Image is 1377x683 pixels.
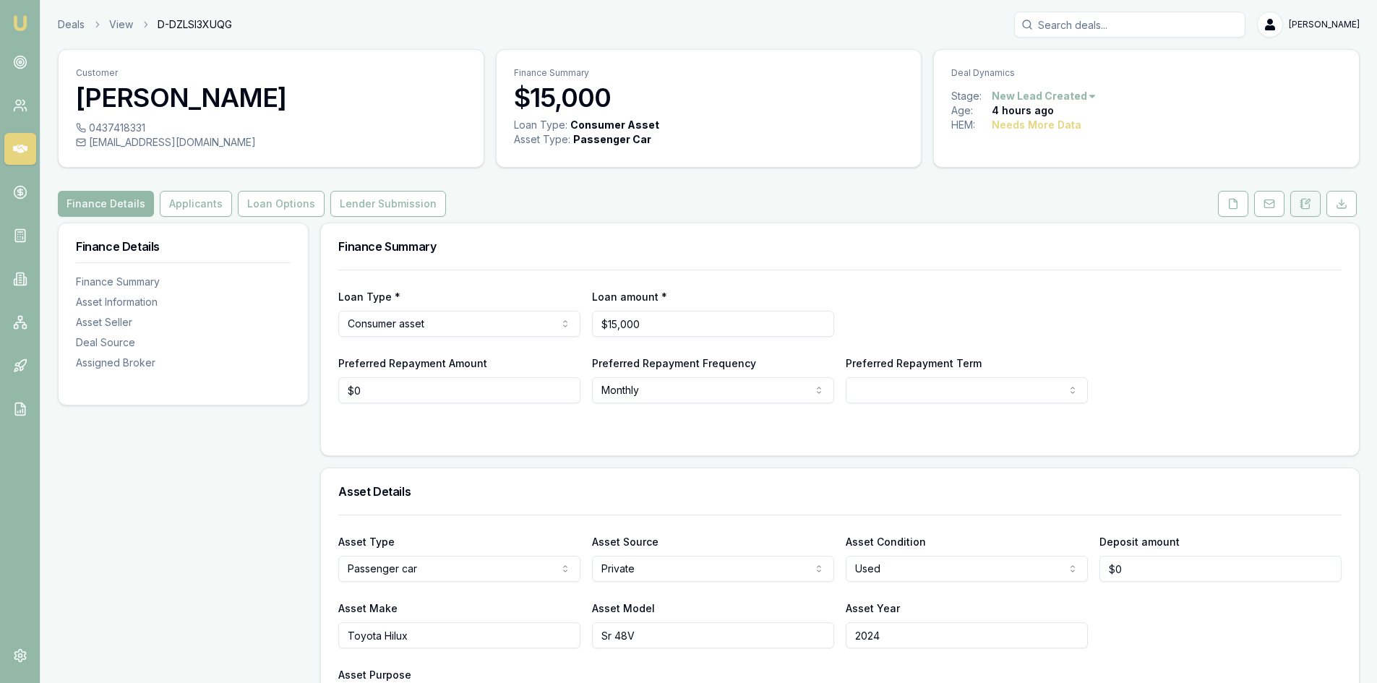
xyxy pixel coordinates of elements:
a: Loan Options [235,191,327,217]
div: Consumer Asset [570,118,659,132]
div: Stage: [951,89,992,103]
label: Asset Condition [846,536,926,548]
label: Asset Type [338,536,395,548]
button: New Lead Created [992,89,1097,103]
div: 4 hours ago [992,103,1054,118]
label: Preferred Repayment Term [846,357,982,369]
nav: breadcrumb [58,17,232,32]
button: Lender Submission [330,191,446,217]
button: Finance Details [58,191,154,217]
p: Deal Dynamics [951,67,1342,79]
h3: [PERSON_NAME] [76,83,466,112]
label: Loan amount * [592,291,667,303]
label: Loan Type * [338,291,400,303]
h3: Asset Details [338,486,1342,497]
label: Asset Model [592,602,655,614]
div: Finance Summary [76,275,291,289]
div: Deal Source [76,335,291,350]
div: Asset Seller [76,315,291,330]
label: Preferred Repayment Frequency [592,357,756,369]
label: Deposit amount [1099,536,1180,548]
a: Finance Details [58,191,157,217]
div: Assigned Broker [76,356,291,370]
div: [EMAIL_ADDRESS][DOMAIN_NAME] [76,135,466,150]
h3: Finance Details [76,241,291,252]
label: Asset Make [338,602,398,614]
label: Asset Source [592,536,659,548]
a: View [109,17,133,32]
label: Asset Purpose [338,669,411,681]
a: Deals [58,17,85,32]
img: emu-icon-u.png [12,14,29,32]
button: Loan Options [238,191,325,217]
div: Loan Type: [514,118,567,132]
input: $ [592,311,834,337]
label: Asset Year [846,602,900,614]
a: Applicants [157,191,235,217]
p: Finance Summary [514,67,904,79]
p: Customer [76,67,466,79]
h3: Finance Summary [338,241,1342,252]
span: [PERSON_NAME] [1289,19,1360,30]
div: 0437418331 [76,121,466,135]
div: Needs More Data [992,118,1081,132]
h3: $15,000 [514,83,904,112]
div: HEM: [951,118,992,132]
label: Preferred Repayment Amount [338,357,487,369]
input: Search deals [1014,12,1245,38]
input: $ [1099,556,1342,582]
a: Lender Submission [327,191,449,217]
button: Applicants [160,191,232,217]
div: Asset Type : [514,132,570,147]
div: Asset Information [76,295,291,309]
div: Age: [951,103,992,118]
span: D-DZLSI3XUQG [158,17,232,32]
div: Passenger Car [573,132,651,147]
input: $ [338,377,580,403]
